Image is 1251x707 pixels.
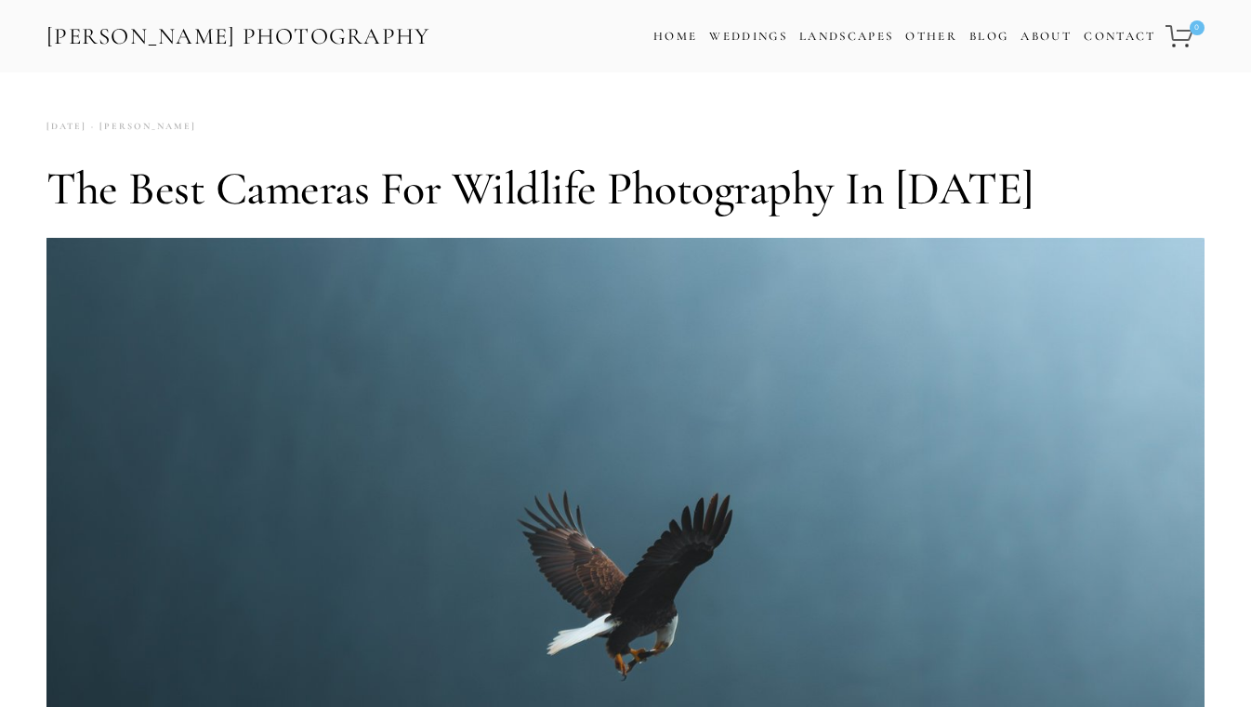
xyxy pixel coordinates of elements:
[799,29,893,44] a: Landscapes
[45,16,432,58] a: [PERSON_NAME] Photography
[1163,14,1206,59] a: 0 items in cart
[1021,23,1072,50] a: About
[46,161,1205,216] h1: The Best Cameras for Wildlife Photography in [DATE]
[86,114,196,139] a: [PERSON_NAME]
[905,29,957,44] a: Other
[969,23,1008,50] a: Blog
[1084,23,1155,50] a: Contact
[653,23,697,50] a: Home
[1190,20,1205,35] span: 0
[709,29,787,44] a: Weddings
[46,114,86,139] time: [DATE]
